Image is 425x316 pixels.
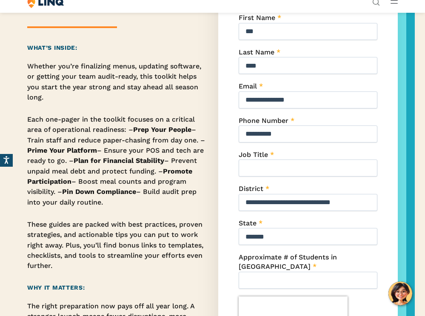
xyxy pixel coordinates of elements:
[27,61,207,102] p: Whether you’re finalizing menus, updating software, or getting your team audit-ready, this toolki...
[27,146,97,154] strong: Prime Your Platform
[239,82,257,90] span: Email
[27,43,207,52] h2: What’s Inside:
[239,151,268,159] span: Job Title
[133,125,191,134] strong: Prep Your People
[27,114,207,208] p: Each one-pager in the toolkit focuses on a critical area of operational readiness: – – Train staf...
[239,253,337,270] span: Approximate # of Students in [GEOGRAPHIC_DATA]
[239,219,257,227] span: State
[27,219,207,271] p: These guides are packed with best practices, proven strategies, and actionable tips you can put t...
[239,185,263,193] span: District
[388,282,412,305] button: Hello, have a question? Let’s chat.
[239,48,274,56] span: Last Name
[74,157,164,165] strong: Plan for Financial Stability
[62,188,136,196] strong: Pin Down Compliance
[27,283,207,292] h2: Why It Matters:
[239,117,288,125] span: Phone Number
[239,14,275,22] span: First Name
